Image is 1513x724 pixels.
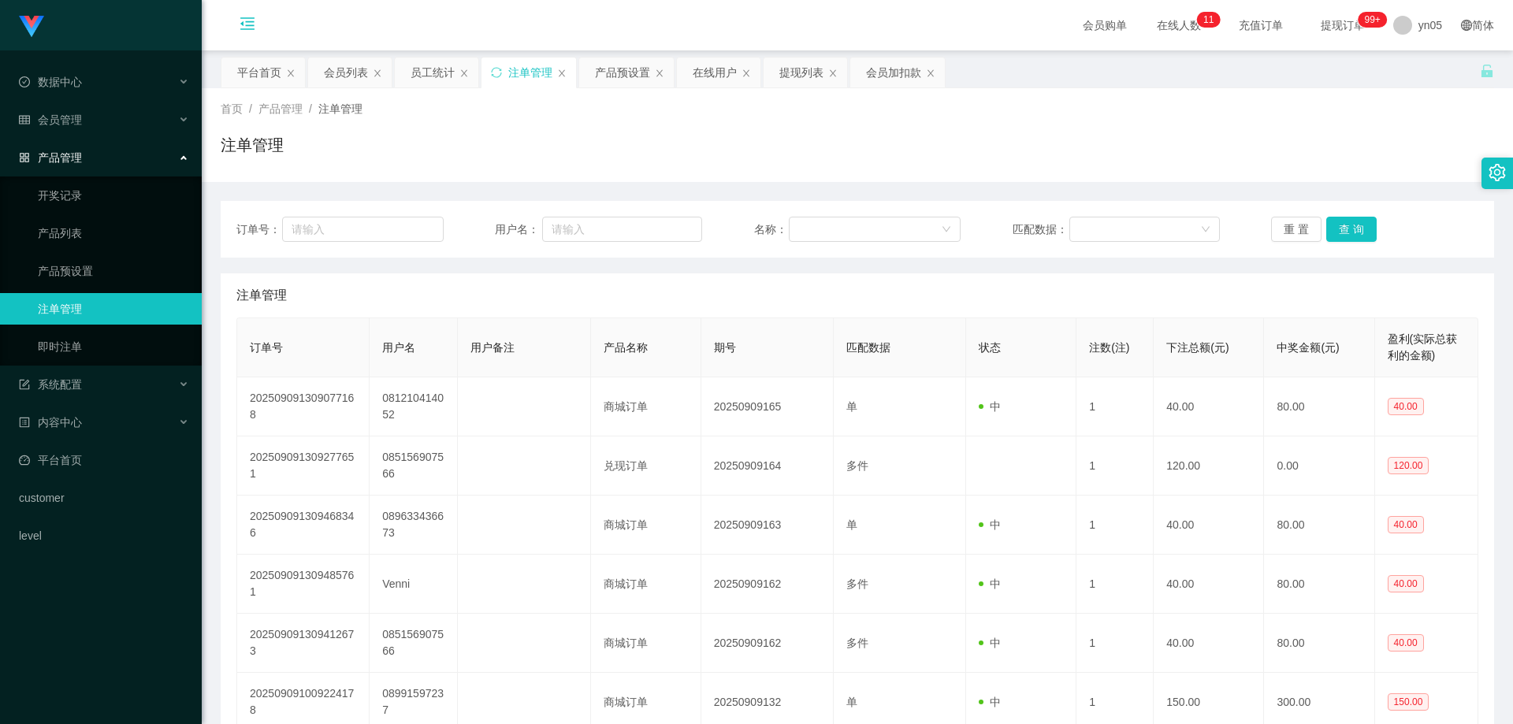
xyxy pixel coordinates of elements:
[1203,12,1209,28] p: 1
[655,69,664,78] i: 图标: close
[508,58,552,87] div: 注单管理
[249,102,252,115] span: /
[828,69,838,78] i: 图标: close
[370,614,458,673] td: 085156907566
[221,102,243,115] span: 首页
[942,225,951,236] i: 图标: down
[701,614,834,673] td: 20250909162
[846,459,868,472] span: 多件
[1326,217,1377,242] button: 查 询
[309,102,312,115] span: /
[19,76,30,87] i: 图标: check-circle-o
[591,377,701,436] td: 商城订单
[1388,516,1424,533] span: 40.00
[19,16,44,38] img: logo.9652507e.png
[591,614,701,673] td: 商城订单
[237,496,370,555] td: 202509091309468346
[1358,12,1386,28] sup: 278
[19,444,189,476] a: 图标: dashboard平台首页
[370,555,458,614] td: Venni
[1231,20,1291,31] span: 充值订单
[459,69,469,78] i: 图标: close
[19,152,30,163] i: 图标: appstore-o
[237,555,370,614] td: 202509091309485761
[979,518,1001,531] span: 中
[866,58,921,87] div: 会员加扣款
[1271,217,1322,242] button: 重 置
[258,102,303,115] span: 产品管理
[701,436,834,496] td: 20250909164
[701,555,834,614] td: 20250909162
[754,221,789,238] span: 名称：
[250,341,283,354] span: 订单号
[1149,20,1209,31] span: 在线人数
[318,102,362,115] span: 注单管理
[979,637,1001,649] span: 中
[1388,398,1424,415] span: 40.00
[1480,64,1494,78] i: 图标: unlock
[1313,20,1373,31] span: 提现订单
[1013,221,1069,238] span: 匹配数据：
[1076,496,1154,555] td: 1
[1154,555,1264,614] td: 40.00
[846,400,857,413] span: 单
[542,217,702,242] input: 请输入
[221,1,274,51] i: 图标: menu-fold
[19,76,82,88] span: 数据中心
[491,67,502,78] i: 图标: sync
[979,341,1001,354] span: 状态
[1264,555,1374,614] td: 80.00
[1388,332,1458,362] span: 盈利(实际总获利的金额)
[1388,693,1429,711] span: 150.00
[742,69,751,78] i: 图标: close
[979,400,1001,413] span: 中
[1089,341,1129,354] span: 注数(注)
[1209,12,1214,28] p: 1
[591,496,701,555] td: 商城订单
[19,482,189,514] a: customer
[282,217,443,242] input: 请输入
[373,69,382,78] i: 图标: close
[1154,614,1264,673] td: 40.00
[19,379,30,390] i: 图标: form
[237,614,370,673] td: 202509091309412673
[846,577,868,590] span: 多件
[979,696,1001,708] span: 中
[237,377,370,436] td: 202509091309077168
[1201,225,1210,236] i: 图标: down
[604,341,648,354] span: 产品名称
[693,58,737,87] div: 在线用户
[846,696,857,708] span: 单
[595,58,650,87] div: 产品预设置
[370,436,458,496] td: 085156907566
[470,341,515,354] span: 用户备注
[19,151,82,164] span: 产品管理
[1076,555,1154,614] td: 1
[1461,20,1472,31] i: 图标: global
[846,518,857,531] span: 单
[38,255,189,287] a: 产品预设置
[1388,457,1429,474] span: 120.00
[19,520,189,551] a: level
[236,286,287,305] span: 注单管理
[286,69,296,78] i: 图标: close
[1277,341,1339,354] span: 中奖金额(元)
[19,378,82,391] span: 系统配置
[1154,436,1264,496] td: 120.00
[370,496,458,555] td: 089633436673
[591,436,701,496] td: 兑现订单
[979,577,1001,590] span: 中
[1264,377,1374,436] td: 80.00
[1264,436,1374,496] td: 0.00
[237,436,370,496] td: 202509091309277651
[324,58,368,87] div: 会员列表
[1264,614,1374,673] td: 80.00
[1489,164,1506,181] i: 图标: setting
[1264,496,1374,555] td: 80.00
[926,69,935,78] i: 图标: close
[1076,436,1154,496] td: 1
[38,217,189,249] a: 产品列表
[846,637,868,649] span: 多件
[591,555,701,614] td: 商城订单
[1197,12,1220,28] sup: 11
